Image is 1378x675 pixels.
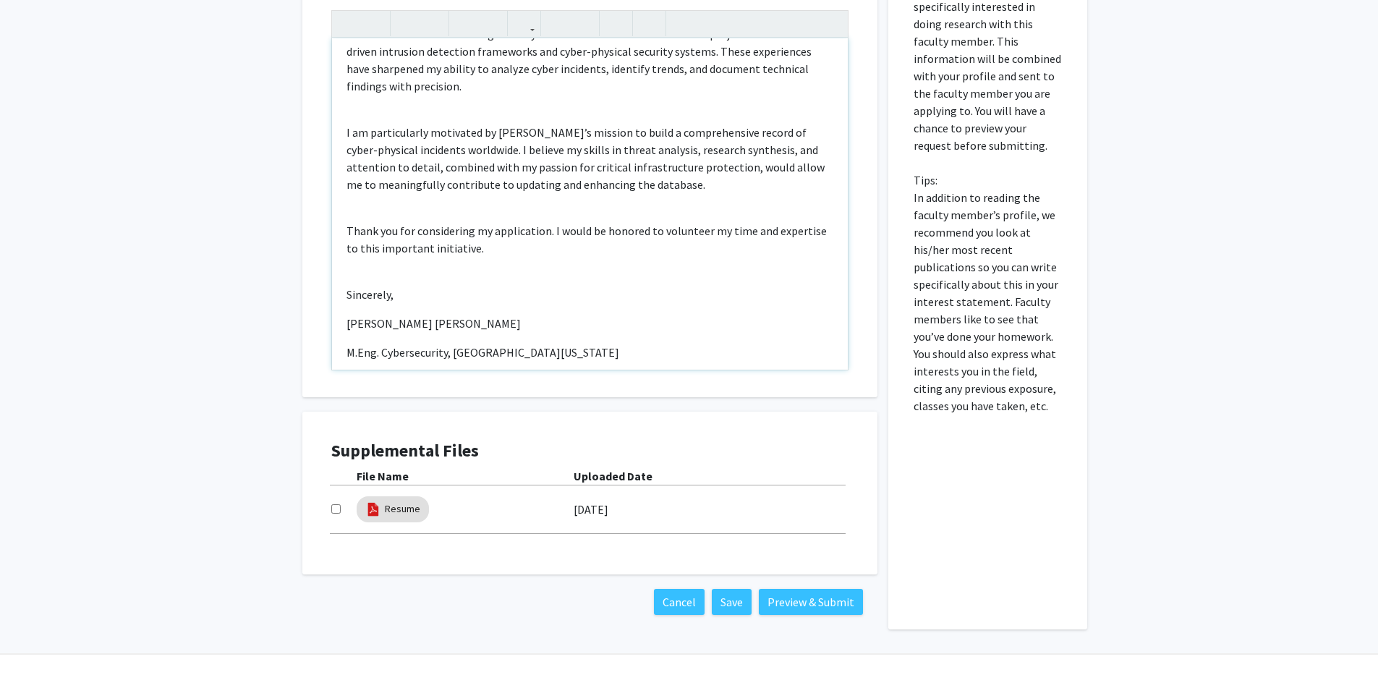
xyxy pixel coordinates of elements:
[637,11,662,36] button: Insert horizontal rule
[545,11,570,36] button: Unordered list
[346,222,833,257] p: Thank you for considering my application. I would be honored to volunteer my time and expertise t...
[365,501,381,517] img: pdf_icon.png
[654,589,705,615] button: Cancel
[336,11,361,36] button: Undo (Ctrl + Z)
[346,344,833,361] p: M.Eng. Cybersecurity, [GEOGRAPHIC_DATA][US_STATE]
[420,11,445,36] button: Emphasis (Ctrl + I)
[478,11,503,36] button: Subscript
[385,501,420,517] a: Resume
[346,124,833,193] p: I am particularly motivated by [PERSON_NAME]’s mission to build a comprehensive record of cyber-p...
[361,11,386,36] button: Redo (Ctrl + Y)
[357,469,409,483] b: File Name
[759,589,863,615] button: Preview & Submit
[331,441,849,462] h4: Supplemental Files
[574,497,608,522] label: [DATE]
[11,610,61,664] iframe: Chat
[603,11,629,36] button: Remove format
[394,11,420,36] button: Strong (Ctrl + B)
[332,38,848,370] div: Note to users with screen readers: Please press Alt+0 or Option+0 to deactivate our accessibility...
[574,469,652,483] b: Uploaded Date
[346,315,833,332] p: [PERSON_NAME] [PERSON_NAME]
[346,286,833,303] p: Sincerely,
[712,589,752,615] button: Save
[453,11,478,36] button: Superscript
[570,11,595,36] button: Ordered list
[819,11,844,36] button: Fullscreen
[511,11,537,36] button: Link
